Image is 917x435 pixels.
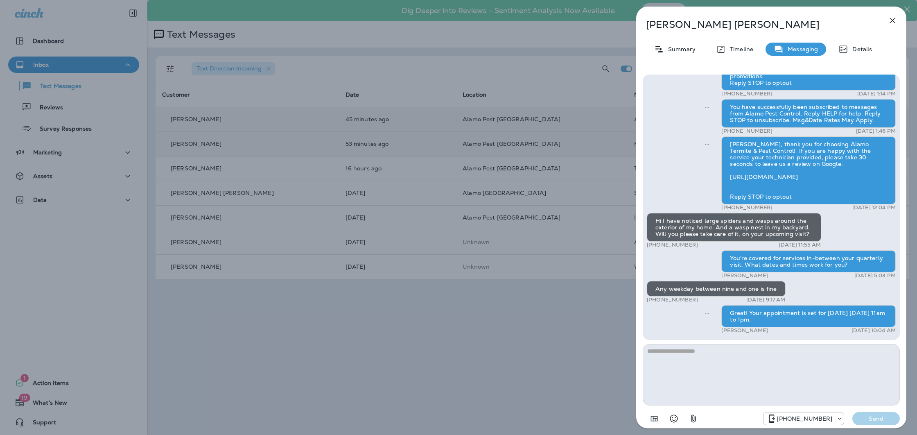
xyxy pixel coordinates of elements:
[779,242,821,248] p: [DATE] 11:55 AM
[851,327,896,334] p: [DATE] 10:04 AM
[647,297,698,303] p: [PHONE_NUMBER]
[848,46,872,52] p: Details
[854,272,896,279] p: [DATE] 5:03 PM
[646,19,870,30] p: [PERSON_NAME] [PERSON_NAME]
[721,136,896,204] div: [PERSON_NAME], thank you for choosing Alamo Termite & Pest Control! If you are happy with the ser...
[721,128,772,134] p: [PHONE_NUMBER]
[721,99,896,128] div: You have successfully been subscribed to messages from Alamo Pest Control. Reply HELP for help. R...
[726,46,753,52] p: Timeline
[721,327,768,334] p: [PERSON_NAME]
[777,415,832,422] p: [PHONE_NUMBER]
[857,91,896,97] p: [DATE] 1:14 PM
[647,213,821,242] div: Hi I have noticed large spiders and wasps around the exterior of my home. And a wasp nest in my b...
[664,46,696,52] p: Summary
[666,410,682,427] button: Select an emoji
[647,242,698,248] p: [PHONE_NUMBER]
[647,281,786,297] div: Any weekday between nine and one is fine
[705,140,709,147] span: Sent
[721,91,772,97] p: [PHONE_NUMBER]
[763,414,844,424] div: +1 (817) 204-6820
[852,204,896,211] p: [DATE] 12:04 PM
[721,250,896,272] div: You're covered for services in-between your quarterly visit. What dates and times work for you?
[705,309,709,316] span: Sent
[746,297,786,303] p: [DATE] 9:17 AM
[705,103,709,110] span: Sent
[646,410,662,427] button: Add in a premade template
[856,128,896,134] p: [DATE] 1:46 PM
[721,272,768,279] p: [PERSON_NAME]
[784,46,818,52] p: Messaging
[721,204,772,211] p: [PHONE_NUMBER]
[721,305,896,327] div: Great! Your appointment is set for [DATE] [DATE] 11am to 1pm.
